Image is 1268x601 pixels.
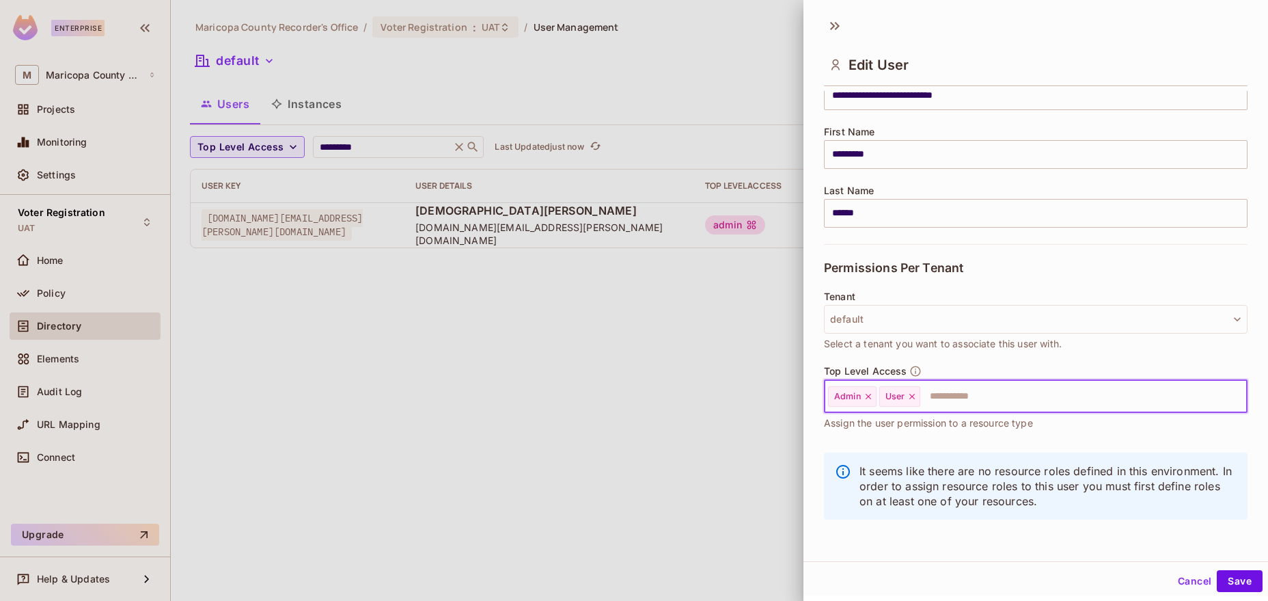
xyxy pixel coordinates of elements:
span: First Name [824,126,875,137]
span: Permissions Per Tenant [824,261,963,275]
span: Last Name [824,185,874,196]
p: It seems like there are no resource roles defined in this environment. In order to assign resourc... [859,464,1237,509]
span: Edit User [849,57,909,73]
span: Select a tenant you want to associate this user with. [824,336,1062,351]
button: Cancel [1172,570,1217,592]
button: Save [1217,570,1263,592]
button: default [824,305,1248,334]
div: Admin [828,386,877,407]
span: Admin [834,391,861,402]
button: Open [1240,395,1243,397]
span: User [885,391,905,402]
span: Assign the user permission to a resource type [824,416,1033,431]
div: User [879,386,921,407]
span: Tenant [824,291,855,302]
span: Top Level Access [824,366,907,377]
